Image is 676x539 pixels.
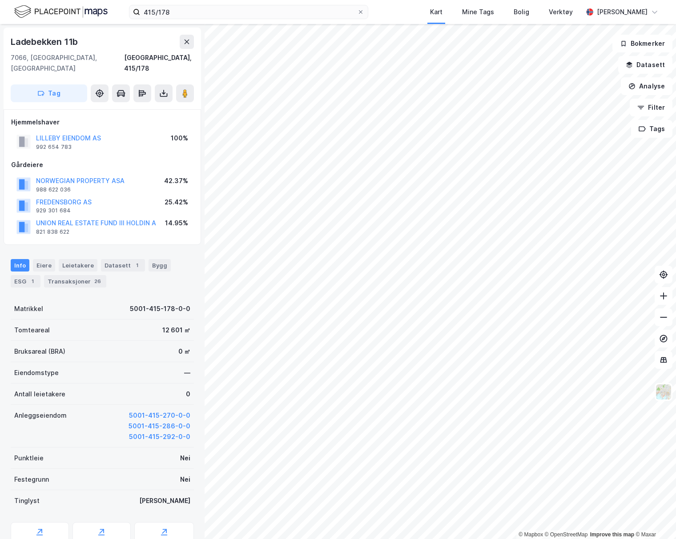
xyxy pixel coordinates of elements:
[149,259,171,271] div: Bygg
[180,474,190,485] div: Nei
[597,7,648,17] div: [PERSON_NAME]
[462,7,494,17] div: Mine Tags
[36,228,69,236] div: 821 838 622
[14,389,65,399] div: Antall leietakere
[631,120,672,138] button: Tags
[130,303,190,314] div: 5001-415-178-0-0
[164,176,188,186] div: 42.37%
[140,5,357,19] input: Søk på adresse, matrikkel, gårdeiere, leietakere eller personer
[28,277,37,286] div: 1
[165,218,188,228] div: 14.95%
[549,7,573,17] div: Verktøy
[162,325,190,335] div: 12 601 ㎡
[124,52,194,74] div: [GEOGRAPHIC_DATA], 415/178
[612,35,672,52] button: Bokmerker
[36,144,72,151] div: 992 654 783
[171,133,188,144] div: 100%
[14,4,108,20] img: logo.f888ab2527a4732fd821a326f86c7f29.svg
[14,410,67,421] div: Anleggseiendom
[14,495,40,506] div: Tinglyst
[11,35,80,49] div: Ladebekken 11b
[11,259,29,271] div: Info
[184,367,190,378] div: —
[11,275,40,287] div: ESG
[178,346,190,357] div: 0 ㎡
[590,531,634,538] a: Improve this map
[36,186,71,193] div: 988 622 036
[14,453,44,463] div: Punktleie
[129,431,190,442] button: 5001-415-292-0-0
[44,275,106,287] div: Transaksjoner
[101,259,145,271] div: Datasett
[14,367,59,378] div: Eiendomstype
[14,303,43,314] div: Matrikkel
[59,259,97,271] div: Leietakere
[621,77,672,95] button: Analyse
[618,56,672,74] button: Datasett
[655,383,672,400] img: Z
[632,496,676,539] iframe: Chat Widget
[165,197,188,208] div: 25.42%
[180,453,190,463] div: Nei
[133,261,141,270] div: 1
[129,421,190,431] button: 5001-415-286-0-0
[11,160,193,170] div: Gårdeiere
[430,7,443,17] div: Kart
[129,410,190,421] button: 5001-415-270-0-0
[630,99,672,116] button: Filter
[14,346,65,357] div: Bruksareal (BRA)
[11,117,193,128] div: Hjemmelshaver
[14,325,50,335] div: Tomteareal
[139,495,190,506] div: [PERSON_NAME]
[514,7,529,17] div: Bolig
[545,531,588,538] a: OpenStreetMap
[14,474,49,485] div: Festegrunn
[36,207,71,214] div: 929 301 684
[519,531,543,538] a: Mapbox
[11,84,87,102] button: Tag
[11,52,124,74] div: 7066, [GEOGRAPHIC_DATA], [GEOGRAPHIC_DATA]
[186,389,190,399] div: 0
[93,277,103,286] div: 26
[33,259,55,271] div: Eiere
